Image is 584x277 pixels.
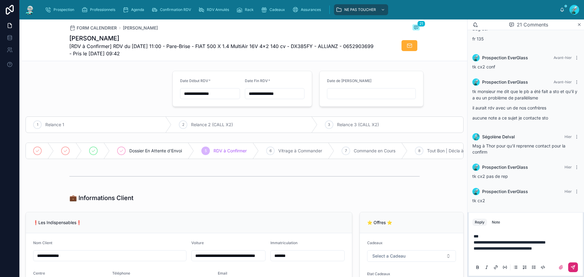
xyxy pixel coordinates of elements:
span: Prospection EverGlass [482,189,528,195]
a: Cadeaux [259,4,289,15]
span: Cadeaux [367,241,383,245]
button: Reply [472,219,487,226]
a: [PERSON_NAME] [123,25,158,31]
span: Professionnels [90,7,115,12]
span: Relance 1 [45,122,64,128]
h1: 💼 Informations Client [69,194,134,202]
span: 3 [328,122,330,127]
span: Confirmation RDV [160,7,191,12]
a: RDV Annulés [196,4,233,15]
span: Assurances [301,7,321,12]
button: Select Button [367,250,456,262]
span: [RDV à Confirmer] RDV du [DATE] 11:00 - Pare-Brise - FIAT 500 X 1.4 MultiAir 16V 4x2 140 cv - DX3... [69,43,374,57]
span: NE PAS TOUCHER [344,7,376,12]
span: 6 [269,148,272,153]
span: Rack [245,7,254,12]
span: RDV à Confirmer [214,148,247,154]
a: FORM CALENDRIER [69,25,117,31]
div: scrollable content [40,3,560,16]
a: Confirmation RDV [150,4,195,15]
span: tk cx2 [472,198,485,203]
span: Hier [565,165,572,169]
p: il aurait rdv avec un de nos confrères [472,105,579,111]
span: ❗Les Indispensables❗ [33,220,82,225]
span: ⭐ Offres ⭐ [367,220,392,225]
span: Relance 3 (CALL X2) [337,122,379,128]
span: Avant-hier [554,80,572,84]
span: Etat Cadeaux [367,272,390,276]
span: 21 [417,21,425,27]
span: 2 [182,122,184,127]
span: Email [218,271,227,275]
a: Rack [235,4,258,15]
div: Note [492,220,500,225]
span: Commande en Cours [354,148,395,154]
span: Tout Bon | Décla à [GEOGRAPHIC_DATA] [427,148,508,154]
span: Prospection EverGlass [482,55,528,61]
p: tk monsieur me dit que le pb a été fait a sto et qu'il y a eu un problème de parallélisme [472,88,579,101]
span: Hier [565,189,572,194]
span: 7 [345,148,347,153]
button: 21 [412,24,420,32]
span: Select a Cadeau [372,253,405,259]
span: Hier [565,134,572,139]
span: FORM CALENDRIER [77,25,117,31]
span: Cadeaux [269,7,285,12]
a: Agenda [121,4,148,15]
span: Voiture [191,241,204,245]
span: 8 [418,148,420,153]
span: Date Fin RDV [245,78,268,83]
span: Date Début RDV [180,78,208,83]
span: Dossier En Attente d'Envoi [129,148,182,154]
span: Téléphone [112,271,130,275]
p: aucune note a ce sujet je contacte sto [472,115,579,121]
span: 5 [205,148,207,153]
span: Centre [33,271,45,275]
h1: [PERSON_NAME] [69,34,374,43]
a: Professionnels [80,4,120,15]
span: 1 [37,122,38,127]
span: Agenda [131,7,144,12]
p: fr 135 [472,36,579,42]
span: Vitrage à Commander [278,148,322,154]
span: Prospection [54,7,74,12]
span: RDV Annulés [207,7,229,12]
span: Immatriculation [270,241,297,245]
a: Prospection [43,4,78,15]
span: Prospection EverGlass [482,164,528,170]
span: 21 Comments [517,21,548,28]
span: tk cx2 pas de rep [472,174,508,179]
a: Assurances [290,4,325,15]
span: Relance 2 (CALL X2) [191,122,233,128]
span: Date de [PERSON_NAME] [327,78,371,83]
span: Prospection EverGlass [482,79,528,85]
button: Note [489,219,502,226]
span: Avant-hier [554,55,572,60]
span: Nom Client [33,241,52,245]
span: Msg à Thor pour qu'il reprenne contact pour la confirm [472,143,565,154]
span: tk cx2 conf [472,64,495,69]
span: Ségolène Delval [482,134,515,140]
a: NE PAS TOUCHER [334,4,388,15]
img: App logo [24,5,35,15]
